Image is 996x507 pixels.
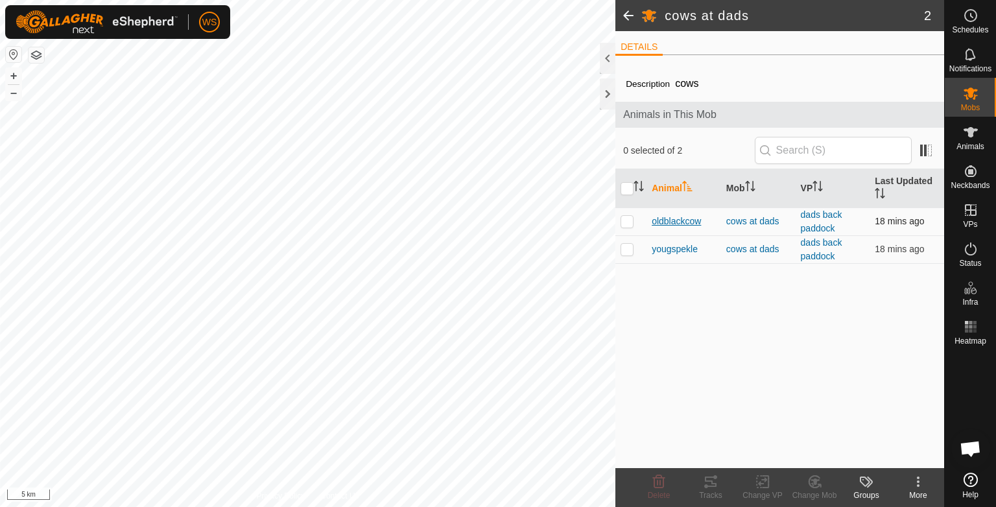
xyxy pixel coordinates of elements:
li: DETAILS [615,40,663,56]
div: cows at dads [726,242,790,256]
span: Neckbands [951,182,990,189]
p-sorticon: Activate to sort [875,190,885,200]
span: Heatmap [954,337,986,345]
p-sorticon: Activate to sort [812,183,823,193]
a: Privacy Policy [257,490,305,502]
p-sorticon: Activate to sort [682,183,693,193]
span: yougspekle [652,242,698,256]
span: Status [959,259,981,267]
span: 2 [924,6,931,25]
span: VPs [963,220,977,228]
p-sorticon: Activate to sort [634,183,644,193]
div: More [892,489,944,501]
div: Groups [840,489,892,501]
span: oldblackcow [652,215,701,228]
div: Change Mob [788,489,840,501]
h2: cows at dads [665,8,924,23]
span: WS [202,16,217,29]
span: cows [670,73,704,94]
a: Help [945,467,996,504]
th: Animal [646,169,721,208]
span: Help [962,491,978,499]
button: – [6,85,21,100]
span: Animals in This Mob [623,107,936,123]
span: Notifications [949,65,991,73]
span: Animals [956,143,984,150]
span: Delete [648,491,670,500]
img: Gallagher Logo [16,10,178,34]
span: 22 Sept 2025, 12:55 pm [875,244,924,254]
button: Reset Map [6,47,21,62]
span: Schedules [952,26,988,34]
a: dads back paddock [801,237,842,261]
p-sorticon: Activate to sort [745,183,755,193]
th: VP [796,169,870,208]
a: Contact Us [320,490,359,502]
span: 0 selected of 2 [623,144,754,158]
span: Infra [962,298,978,306]
div: cows at dads [726,215,790,228]
a: dads back paddock [801,209,842,233]
input: Search (S) [755,137,912,164]
span: Mobs [961,104,980,112]
div: Tracks [685,489,737,501]
label: Description [626,79,670,89]
span: 22 Sept 2025, 12:55 pm [875,216,924,226]
button: + [6,68,21,84]
div: Open chat [951,429,990,468]
div: Change VP [737,489,788,501]
th: Mob [721,169,796,208]
th: Last Updated [870,169,944,208]
button: Map Layers [29,47,44,63]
